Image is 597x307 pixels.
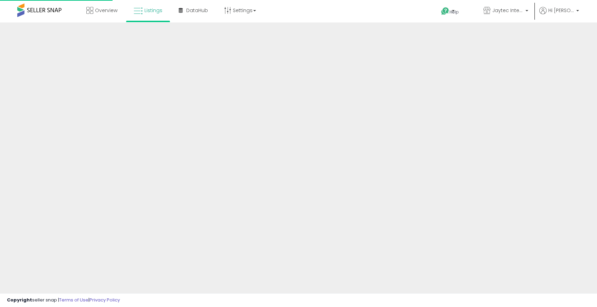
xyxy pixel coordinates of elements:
i: Get Help [441,7,449,16]
span: Overview [95,7,117,14]
strong: Copyright [7,297,32,303]
a: Privacy Policy [89,297,120,303]
span: Hi [PERSON_NAME] [548,7,574,14]
span: Listings [144,7,162,14]
div: seller snap | | [7,297,120,304]
span: Jaytec International [492,7,523,14]
span: DataHub [186,7,208,14]
a: Hi [PERSON_NAME] [539,7,579,22]
a: Help [436,2,472,22]
span: Help [449,9,459,15]
a: Terms of Use [59,297,88,303]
